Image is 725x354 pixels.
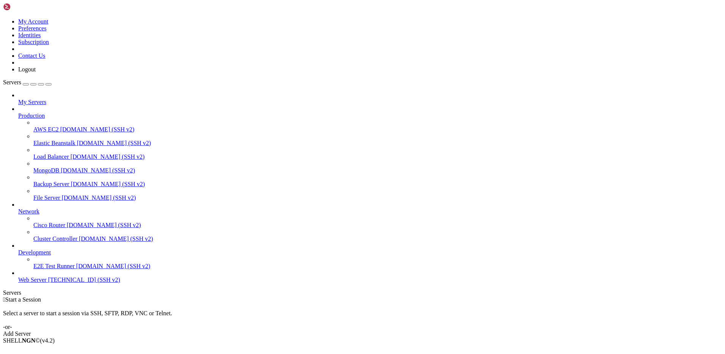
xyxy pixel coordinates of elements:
[18,242,722,270] li: Development
[79,235,153,242] span: [DOMAIN_NAME] (SSH v2)
[33,235,77,242] span: Cluster Controller
[48,277,120,283] span: [TECHNICAL_ID] (SSH v2)
[33,140,75,146] span: Elastic Beanstalk
[33,222,65,228] span: Cisco Router
[18,18,49,25] a: My Account
[33,215,722,229] li: Cisco Router [DOMAIN_NAME] (SSH v2)
[18,99,722,106] a: My Servers
[33,147,722,160] li: Load Balancer [DOMAIN_NAME] (SSH v2)
[18,208,722,215] a: Network
[33,263,75,269] span: E2E Test Runner
[3,79,21,85] span: Servers
[33,256,722,270] li: E2E Test Runner [DOMAIN_NAME] (SSH v2)
[33,229,722,242] li: Cluster Controller [DOMAIN_NAME] (SSH v2)
[33,153,69,160] span: Load Balancer
[33,167,59,174] span: MongoDB
[18,201,722,242] li: Network
[18,92,722,106] li: My Servers
[33,119,722,133] li: AWS EC2 [DOMAIN_NAME] (SSH v2)
[18,99,46,105] span: My Servers
[5,296,41,303] span: Start a Session
[18,112,45,119] span: Production
[18,277,47,283] span: Web Server
[18,277,722,283] a: Web Server [TECHNICAL_ID] (SSH v2)
[18,66,36,73] a: Logout
[18,32,41,38] a: Identities
[3,303,722,330] div: Select a server to start a session via SSH, SFTP, RDP, VNC or Telnet. -or-
[71,181,145,187] span: [DOMAIN_NAME] (SSH v2)
[71,153,145,160] span: [DOMAIN_NAME] (SSH v2)
[33,133,722,147] li: Elastic Beanstalk [DOMAIN_NAME] (SSH v2)
[33,160,722,174] li: MongoDB [DOMAIN_NAME] (SSH v2)
[33,174,722,188] li: Backup Server [DOMAIN_NAME] (SSH v2)
[60,126,135,133] span: [DOMAIN_NAME] (SSH v2)
[18,25,47,32] a: Preferences
[3,330,722,337] div: Add Server
[77,140,151,146] span: [DOMAIN_NAME] (SSH v2)
[18,270,722,283] li: Web Server [TECHNICAL_ID] (SSH v2)
[33,140,722,147] a: Elastic Beanstalk [DOMAIN_NAME] (SSH v2)
[3,79,52,85] a: Servers
[33,126,59,133] span: AWS EC2
[3,337,55,344] span: SHELL ©
[33,167,722,174] a: MongoDB [DOMAIN_NAME] (SSH v2)
[33,126,722,133] a: AWS EC2 [DOMAIN_NAME] (SSH v2)
[18,52,46,59] a: Contact Us
[33,194,60,201] span: File Server
[40,337,55,344] span: 4.2.0
[33,188,722,201] li: File Server [DOMAIN_NAME] (SSH v2)
[18,208,39,215] span: Network
[67,222,141,228] span: [DOMAIN_NAME] (SSH v2)
[18,112,722,119] a: Production
[33,194,722,201] a: File Server [DOMAIN_NAME] (SSH v2)
[3,3,47,11] img: Shellngn
[3,289,722,296] div: Servers
[18,249,51,256] span: Development
[22,337,36,344] b: NGN
[33,181,722,188] a: Backup Server [DOMAIN_NAME] (SSH v2)
[33,181,69,187] span: Backup Server
[33,222,722,229] a: Cisco Router [DOMAIN_NAME] (SSH v2)
[33,153,722,160] a: Load Balancer [DOMAIN_NAME] (SSH v2)
[62,194,136,201] span: [DOMAIN_NAME] (SSH v2)
[18,249,722,256] a: Development
[61,167,135,174] span: [DOMAIN_NAME] (SSH v2)
[33,235,722,242] a: Cluster Controller [DOMAIN_NAME] (SSH v2)
[18,106,722,201] li: Production
[18,39,49,45] a: Subscription
[76,263,151,269] span: [DOMAIN_NAME] (SSH v2)
[33,263,722,270] a: E2E Test Runner [DOMAIN_NAME] (SSH v2)
[3,296,5,303] span: 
